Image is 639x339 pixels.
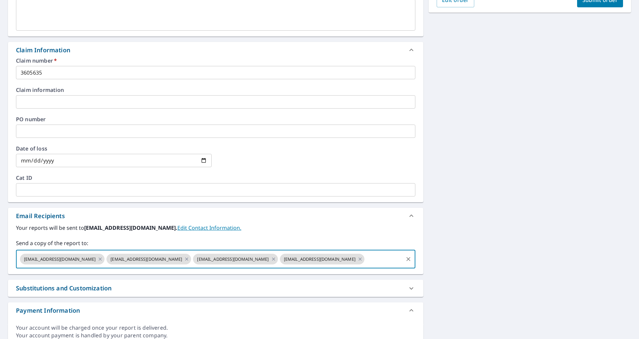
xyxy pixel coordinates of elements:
[16,58,415,63] label: Claim number
[84,224,177,231] b: [EMAIL_ADDRESS][DOMAIN_NAME].
[8,208,423,224] div: Email Recipients
[16,46,70,55] div: Claim Information
[280,254,364,264] div: [EMAIL_ADDRESS][DOMAIN_NAME]
[16,224,415,232] label: Your reports will be sent to
[16,211,65,220] div: Email Recipients
[16,306,80,315] div: Payment Information
[106,256,186,262] span: [EMAIL_ADDRESS][DOMAIN_NAME]
[16,324,415,332] div: Your account will be charged once your report is delivered.
[20,254,105,264] div: [EMAIL_ADDRESS][DOMAIN_NAME]
[16,146,212,151] label: Date of loss
[20,256,100,262] span: [EMAIL_ADDRESS][DOMAIN_NAME]
[8,280,423,297] div: Substitutions and Customization
[193,254,278,264] div: [EMAIL_ADDRESS][DOMAIN_NAME]
[177,224,241,231] a: EditContactInfo
[16,87,415,93] label: Claim information
[193,256,273,262] span: [EMAIL_ADDRESS][DOMAIN_NAME]
[8,42,423,58] div: Claim Information
[16,175,415,180] label: Cat ID
[106,254,191,264] div: [EMAIL_ADDRESS][DOMAIN_NAME]
[404,254,413,264] button: Clear
[16,239,415,247] label: Send a copy of the report to:
[16,117,415,122] label: PO number
[16,284,111,293] div: Substitutions and Customization
[280,256,359,262] span: [EMAIL_ADDRESS][DOMAIN_NAME]
[8,302,423,318] div: Payment Information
